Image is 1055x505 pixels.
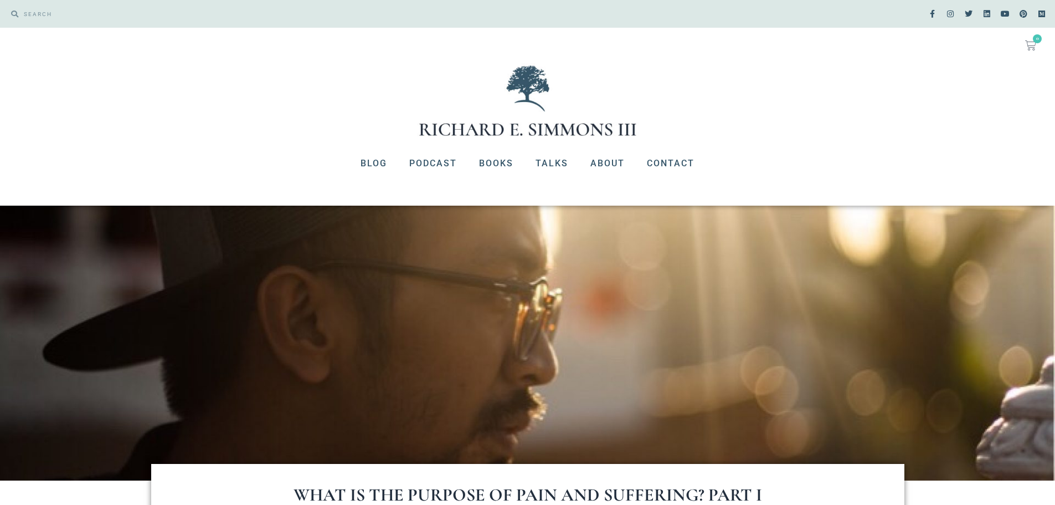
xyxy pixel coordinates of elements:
[524,149,579,178] a: Talks
[398,149,468,178] a: Podcast
[18,6,522,22] input: SEARCH
[468,149,524,178] a: Books
[195,486,860,504] h1: What is the Purpose of Pain and Suffering? Part I
[1012,33,1049,58] a: 0
[1033,34,1042,43] span: 0
[349,149,398,178] a: Blog
[579,149,636,178] a: About
[636,149,706,178] a: Contact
